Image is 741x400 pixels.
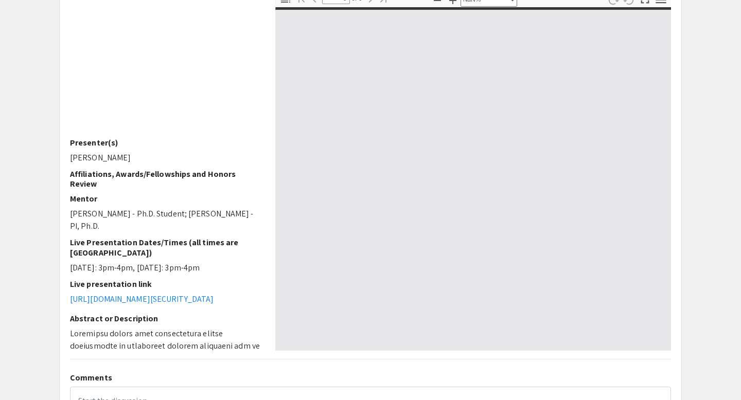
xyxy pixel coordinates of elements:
[70,208,260,232] p: [PERSON_NAME] - Ph.D. Student; [PERSON_NAME] - PI, Ph.D.
[70,169,260,189] h2: Affiliations, Awards/Fellowships and Honors Review
[70,373,671,383] h2: Comments
[70,314,260,323] h2: Abstract or Description
[70,279,260,289] h2: Live presentation link
[70,194,260,204] h2: Mentor
[70,238,260,257] h2: Live Presentation Dates/Times (all times are [GEOGRAPHIC_DATA])
[70,5,260,138] iframe: DREAM Spring 24 Reflection - Andrew Kim
[8,354,44,392] iframe: Chat
[70,262,260,274] p: [DATE]: 3pm-4pm, [DATE]: 3pm-4pm
[70,152,260,164] p: [PERSON_NAME]
[70,294,214,304] a: [URL][DOMAIN_NAME][SECURITY_DATA]
[70,138,260,148] h2: Presenter(s)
